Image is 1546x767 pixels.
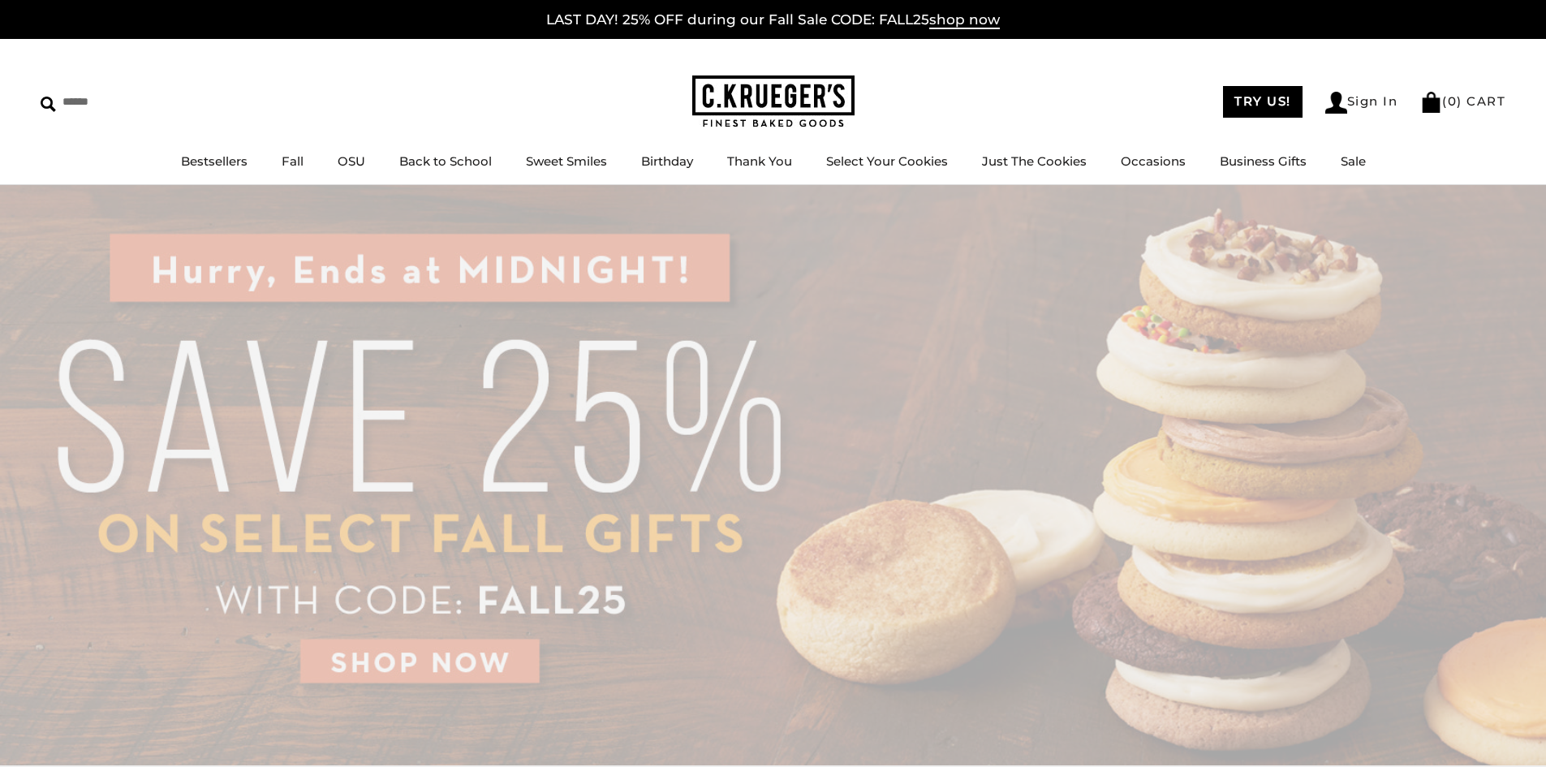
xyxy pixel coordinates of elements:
[1223,86,1303,118] a: TRY US!
[692,75,855,128] img: C.KRUEGER'S
[1220,153,1307,169] a: Business Gifts
[641,153,693,169] a: Birthday
[399,153,492,169] a: Back to School
[1420,92,1442,113] img: Bag
[41,89,234,114] input: Search
[1420,93,1505,109] a: (0) CART
[526,153,607,169] a: Sweet Smiles
[41,97,56,112] img: Search
[1325,92,1398,114] a: Sign In
[338,153,365,169] a: OSU
[181,153,248,169] a: Bestsellers
[982,153,1087,169] a: Just The Cookies
[1121,153,1186,169] a: Occasions
[282,153,304,169] a: Fall
[727,153,792,169] a: Thank You
[546,11,1000,29] a: LAST DAY! 25% OFF during our Fall Sale CODE: FALL25shop now
[1325,92,1347,114] img: Account
[826,153,948,169] a: Select Your Cookies
[929,11,1000,29] span: shop now
[1448,93,1458,109] span: 0
[1341,153,1366,169] a: Sale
